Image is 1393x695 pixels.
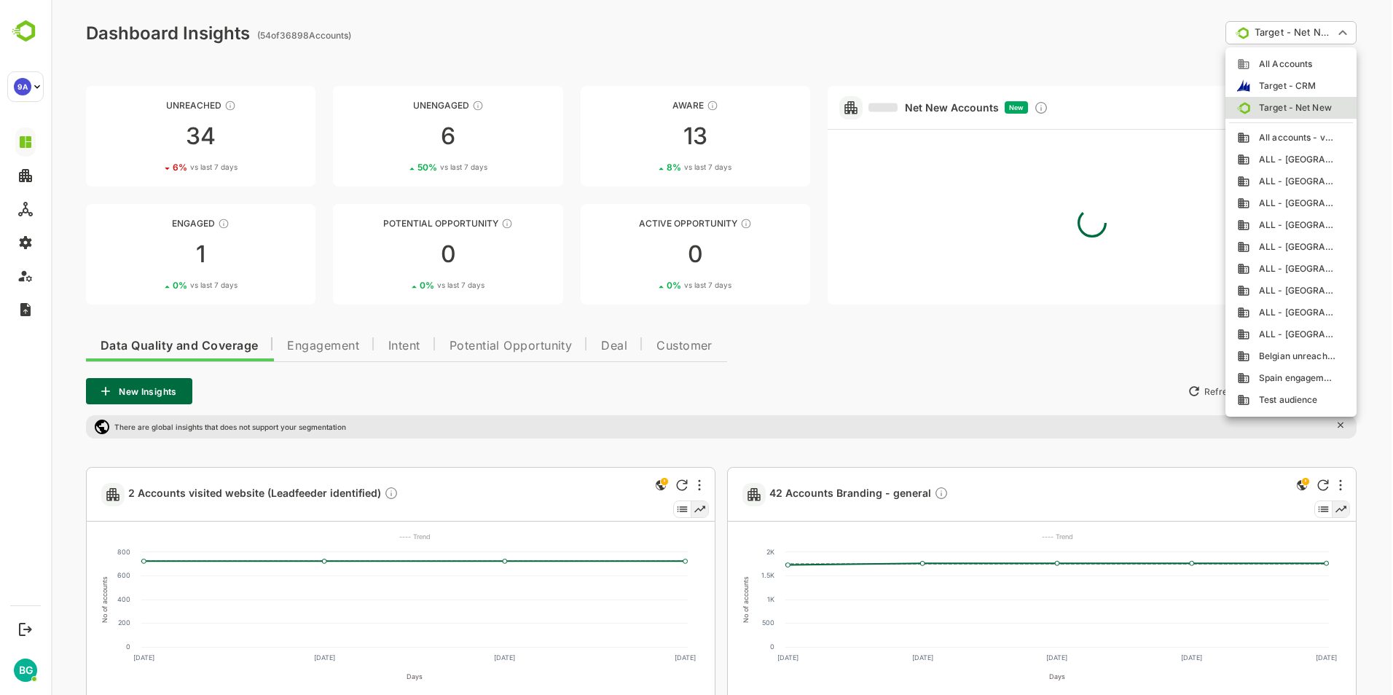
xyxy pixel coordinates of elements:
[1199,175,1285,188] span: ALL - [GEOGRAPHIC_DATA]
[1199,328,1285,341] span: ALL - [GEOGRAPHIC_DATA]
[1199,79,1265,93] span: Target - CRM
[1186,79,1294,93] div: Target - CRM
[1199,393,1266,407] span: Test audience
[1199,350,1285,363] span: Belgian unreached
[1199,284,1285,297] span: ALL - [GEOGRAPHIC_DATA]
[14,78,31,95] div: 9A
[1186,101,1294,114] div: Target - Net New
[1186,262,1294,275] div: ALL - Portugal
[1186,393,1294,407] div: Test audience
[1199,262,1285,275] span: ALL - [GEOGRAPHIC_DATA]
[1186,175,1294,188] div: ALL - Brazil
[1186,306,1294,319] div: ALL - Spain
[1186,131,1294,144] div: All accounts - very high
[1186,58,1294,71] div: All Accounts
[1199,58,1261,71] span: All Accounts
[1199,153,1285,166] span: ALL - [GEOGRAPHIC_DATA]
[1186,350,1294,363] div: Belgian unreached
[1199,240,1285,254] span: ALL - [GEOGRAPHIC_DATA]
[1186,372,1294,385] div: Spain engagement high
[1199,131,1285,144] span: All accounts - very high
[1186,328,1294,341] div: ALL - Turkey
[1199,197,1285,210] span: ALL - [GEOGRAPHIC_DATA]
[1199,101,1281,114] span: Target - Net New
[1186,197,1294,210] div: ALL - Denmark
[1199,372,1285,385] span: Spain engagement high
[14,659,37,682] div: BG
[1199,219,1285,232] span: ALL - [GEOGRAPHIC_DATA]
[1186,240,1294,254] div: ALL - Netherlands
[7,17,44,45] img: BambooboxLogoMark.f1c84d78b4c51b1a7b5f700c9845e183.svg
[1186,153,1294,166] div: ALL - Belgium
[1186,284,1294,297] div: ALL - Slovenija
[1199,306,1285,319] span: ALL - [GEOGRAPHIC_DATA]
[1186,219,1294,232] div: ALL - France
[15,619,35,639] button: Logout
